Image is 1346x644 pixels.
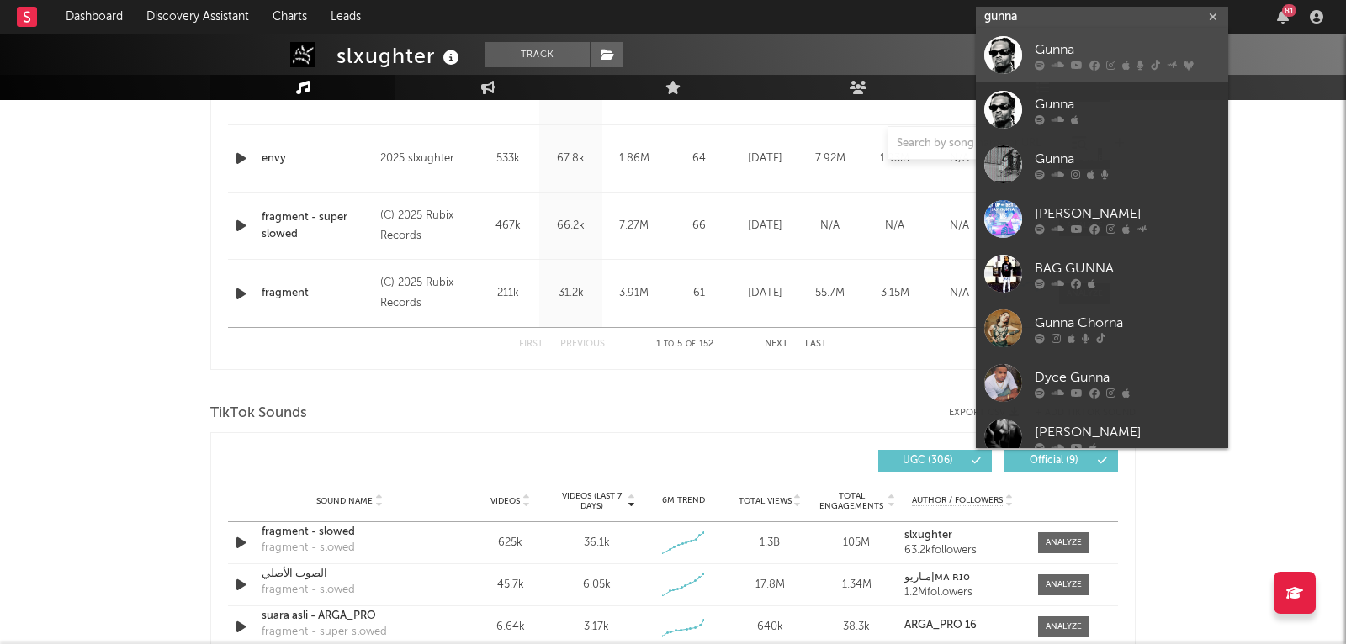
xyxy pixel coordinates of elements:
[664,340,674,348] span: to
[802,218,858,235] div: N/A
[731,577,809,594] div: 17.8M
[1035,259,1220,279] div: BAG GUNNA
[818,577,896,594] div: 1.34M
[731,619,809,636] div: 640k
[904,572,970,583] strong: مـاريو|ᴍᴀ ʀɪᴏ
[670,285,729,302] div: 61
[931,218,988,235] div: N/A
[912,495,1003,506] span: Author / Followers
[336,42,464,70] div: slxughter
[904,587,1021,599] div: 1.2M followers
[866,218,923,235] div: N/A
[262,566,437,583] a: الصوت الأصلي
[976,192,1228,246] a: [PERSON_NAME]
[904,530,1021,541] a: slxughter
[380,206,472,246] div: (C) 2025 Rubix Records
[607,218,661,235] div: 7.27M
[1004,450,1118,472] button: Official(9)
[888,137,1066,150] input: Search by song name or URL
[210,404,307,424] span: TikTok Sounds
[904,572,1021,583] a: مـاريو|ᴍᴀ ʀɪᴏ
[480,218,535,235] div: 467k
[262,285,372,302] a: fragment
[976,356,1228,410] a: Dyce Gunna
[889,456,967,466] span: UGC ( 306 )
[1015,456,1093,466] span: Official ( 9 )
[904,620,1021,631] a: ARGA_PRO 16
[262,624,387,641] div: fragment - super slowed
[805,340,827,349] button: Last
[380,273,472,314] div: (C) 2025 Rubix Records
[976,28,1228,82] a: Gunna
[765,340,788,349] button: Next
[1035,40,1220,61] div: Gunna
[1035,423,1220,443] div: [PERSON_NAME]
[583,577,611,594] div: 6.05k
[931,285,988,302] div: N/A
[737,285,793,302] div: [DATE]
[607,285,661,302] div: 3.91M
[976,246,1228,301] a: BAG GUNNA
[818,619,896,636] div: 38.3k
[262,540,355,557] div: fragment - slowed
[1035,204,1220,224] div: [PERSON_NAME]
[878,450,992,472] button: UGC(306)
[904,530,952,541] strong: slxughter
[866,285,923,302] div: 3.15M
[818,535,896,552] div: 105M
[731,535,809,552] div: 1.3B
[802,285,858,302] div: 55.7M
[262,209,372,242] a: fragment - super slowed
[639,335,731,355] div: 1 5 152
[262,582,355,599] div: fragment - slowed
[1035,95,1220,115] div: Gunna
[739,496,792,506] span: Total Views
[904,620,977,631] strong: ARGA_PRO 16
[1282,4,1296,17] div: 81
[976,410,1228,465] a: [PERSON_NAME]
[1035,368,1220,388] div: Dyce Gunna
[976,7,1228,28] input: Search for artists
[262,524,437,541] a: fragment - slowed
[976,301,1228,356] a: Gunna Chorna
[686,340,696,348] span: of
[471,535,549,552] div: 625k
[976,82,1228,137] a: Gunna
[480,285,535,302] div: 211k
[1277,10,1289,24] button: 81
[584,535,610,552] div: 36.1k
[471,577,549,594] div: 45.7k
[818,491,886,511] span: Total Engagements
[471,619,549,636] div: 6.64k
[670,218,729,235] div: 66
[1035,150,1220,170] div: Gunna
[644,494,723,507] div: 6M Trend
[560,340,605,349] button: Previous
[543,218,598,235] div: 66.2k
[316,496,373,506] span: Sound Name
[262,608,437,625] a: suara asli - ARGA_PRO
[490,496,520,506] span: Videos
[1035,314,1220,334] div: Gunna Chorna
[904,545,1021,557] div: 63.2k followers
[949,408,1019,418] button: Export CSV
[485,42,590,67] button: Track
[976,137,1228,192] a: Gunna
[737,218,793,235] div: [DATE]
[558,491,626,511] span: Videos (last 7 days)
[519,340,543,349] button: First
[543,285,598,302] div: 31.2k
[584,619,609,636] div: 3.17k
